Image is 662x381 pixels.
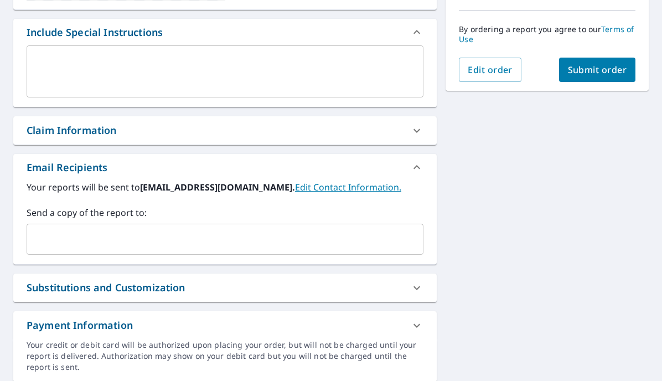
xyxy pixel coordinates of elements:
[27,123,117,138] div: Claim Information
[295,181,401,193] a: EditContactInfo
[568,64,627,76] span: Submit order
[13,311,437,339] div: Payment Information
[27,280,185,295] div: Substitutions and Customization
[27,206,423,219] label: Send a copy of the report to:
[468,64,513,76] span: Edit order
[140,181,295,193] b: [EMAIL_ADDRESS][DOMAIN_NAME].
[27,25,163,40] div: Include Special Instructions
[27,339,423,373] div: Your credit or debit card will be authorized upon placing your order, but will not be charged unt...
[27,160,107,175] div: Email Recipients
[459,24,635,44] p: By ordering a report you agree to our
[13,19,437,45] div: Include Special Instructions
[13,154,437,181] div: Email Recipients
[13,116,437,145] div: Claim Information
[459,24,634,44] a: Terms of Use
[459,58,521,82] button: Edit order
[559,58,636,82] button: Submit order
[27,181,423,194] label: Your reports will be sent to
[27,318,133,333] div: Payment Information
[13,274,437,302] div: Substitutions and Customization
